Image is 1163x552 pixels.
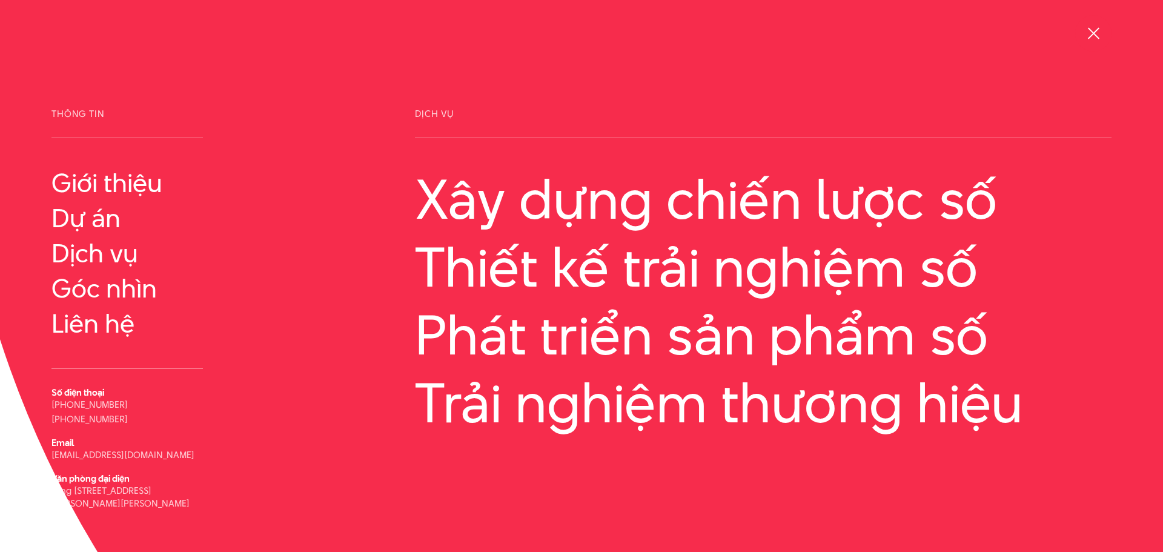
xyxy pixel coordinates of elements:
a: Giới thiệu [51,168,203,198]
a: Trải nghiệm thương hiệu [415,372,1112,434]
a: Góc nhìn [51,274,203,303]
a: [EMAIL_ADDRESS][DOMAIN_NAME] [51,448,194,461]
a: Dịch vụ [51,239,203,268]
span: Thông tin [51,109,203,138]
a: Phát triển sản phẩm số [415,304,1112,366]
a: [PHONE_NUMBER] [51,413,128,425]
a: Thiết kế trải nghiệm số [415,236,1112,298]
p: Tầng [STREET_ADDRESS][PERSON_NAME][PERSON_NAME] [51,484,203,510]
a: [PHONE_NUMBER] [51,398,128,411]
a: Liên hệ [51,309,203,338]
b: Văn phòng đại diện [51,472,130,485]
a: Xây dựng chiến lược số [415,168,1112,230]
b: Email [51,436,74,449]
b: Số điện thoại [51,386,104,399]
span: Dịch vụ [415,109,1112,138]
a: Dự án [51,204,203,233]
